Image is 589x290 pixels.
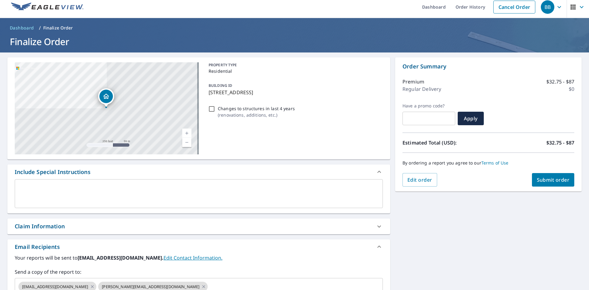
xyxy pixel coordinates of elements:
span: Dashboard [10,25,34,31]
label: Your reports will be sent to [15,254,383,261]
button: Submit order [532,173,575,187]
span: [PERSON_NAME][EMAIL_ADDRESS][DOMAIN_NAME] [98,284,203,290]
p: Changes to structures in last 4 years [218,105,295,112]
div: Include Special Instructions [7,164,390,179]
a: Current Level 17, Zoom In [182,129,191,138]
button: Edit order [402,173,437,187]
p: Regular Delivery [402,85,441,93]
span: [EMAIL_ADDRESS][DOMAIN_NAME] [18,284,92,290]
div: BB [541,0,554,14]
b: [EMAIL_ADDRESS][DOMAIN_NAME]. [78,254,164,261]
div: Email Recipients [15,243,60,251]
p: ( renovations, additions, etc. ) [218,112,295,118]
div: Claim Information [15,222,65,230]
p: $32.75 - $87 [546,139,574,146]
p: By ordering a report you agree to our [402,160,574,166]
p: $32.75 - $87 [546,78,574,85]
p: [STREET_ADDRESS] [209,89,380,96]
h1: Finalize Order [7,35,582,48]
span: Edit order [407,176,432,183]
p: PROPERTY TYPE [209,62,380,68]
div: Dropped pin, building 1, Residential property, 5905 Baseline Rd Boulder, CO 80303 [98,88,114,107]
label: Send a copy of the report to: [15,268,383,276]
div: Include Special Instructions [15,168,90,176]
a: Terms of Use [481,160,509,166]
p: Finalize Order [43,25,73,31]
a: Current Level 17, Zoom Out [182,138,191,147]
img: EV Logo [11,2,83,12]
a: Cancel Order [493,1,535,14]
p: BUILDING ID [209,83,232,88]
span: Apply [463,115,479,122]
label: Have a promo code? [402,103,455,109]
div: Claim Information [7,218,390,234]
span: Submit order [537,176,570,183]
p: Residential [209,68,380,74]
p: Order Summary [402,62,574,71]
li: / [39,24,41,32]
p: $0 [569,85,574,93]
a: Dashboard [7,23,37,33]
p: Estimated Total (USD): [402,139,488,146]
p: Premium [402,78,424,85]
button: Apply [458,112,484,125]
div: Email Recipients [7,239,390,254]
nav: breadcrumb [7,23,582,33]
a: EditContactInfo [164,254,222,261]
